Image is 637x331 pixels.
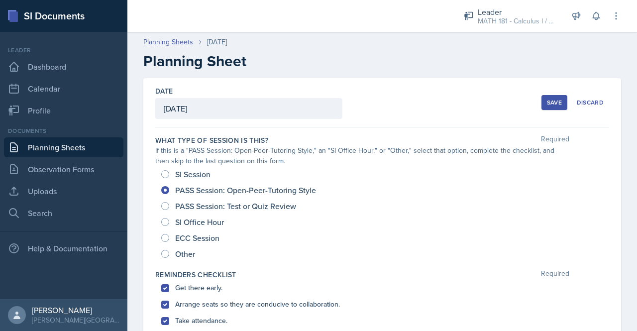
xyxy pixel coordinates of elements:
[175,185,316,195] span: PASS Session: Open-Peer-Tutoring Style
[32,305,119,315] div: [PERSON_NAME]
[4,203,123,223] a: Search
[541,135,569,145] span: Required
[175,233,219,243] span: ECC Session
[4,238,123,258] div: Help & Documentation
[577,99,604,107] div: Discard
[143,37,193,47] a: Planning Sheets
[4,46,123,55] div: Leader
[155,145,569,166] div: If this is a "PASS Session: Open-Peer-Tutoring Style," an "SI Office Hour," or "Other," select th...
[4,159,123,179] a: Observation Forms
[155,135,268,145] label: What type of session is this?
[4,126,123,135] div: Documents
[32,315,119,325] div: [PERSON_NAME][GEOGRAPHIC_DATA]
[4,137,123,157] a: Planning Sheets
[143,52,621,70] h2: Planning Sheet
[478,16,557,26] div: MATH 181 - Calculus I / Fall 2025
[175,249,195,259] span: Other
[478,6,557,18] div: Leader
[547,99,562,107] div: Save
[175,283,222,293] label: Get there early.
[155,86,173,96] label: Date
[175,217,224,227] span: SI Office Hour
[4,101,123,120] a: Profile
[4,57,123,77] a: Dashboard
[155,270,236,280] label: Reminders Checklist
[207,37,227,47] div: [DATE]
[175,201,296,211] span: PASS Session: Test or Quiz Review
[175,316,227,326] label: Take attendance.
[571,95,609,110] button: Discard
[4,181,123,201] a: Uploads
[175,169,211,179] span: SI Session
[541,95,567,110] button: Save
[541,270,569,280] span: Required
[175,299,340,310] label: Arrange seats so they are conducive to collaboration.
[4,79,123,99] a: Calendar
